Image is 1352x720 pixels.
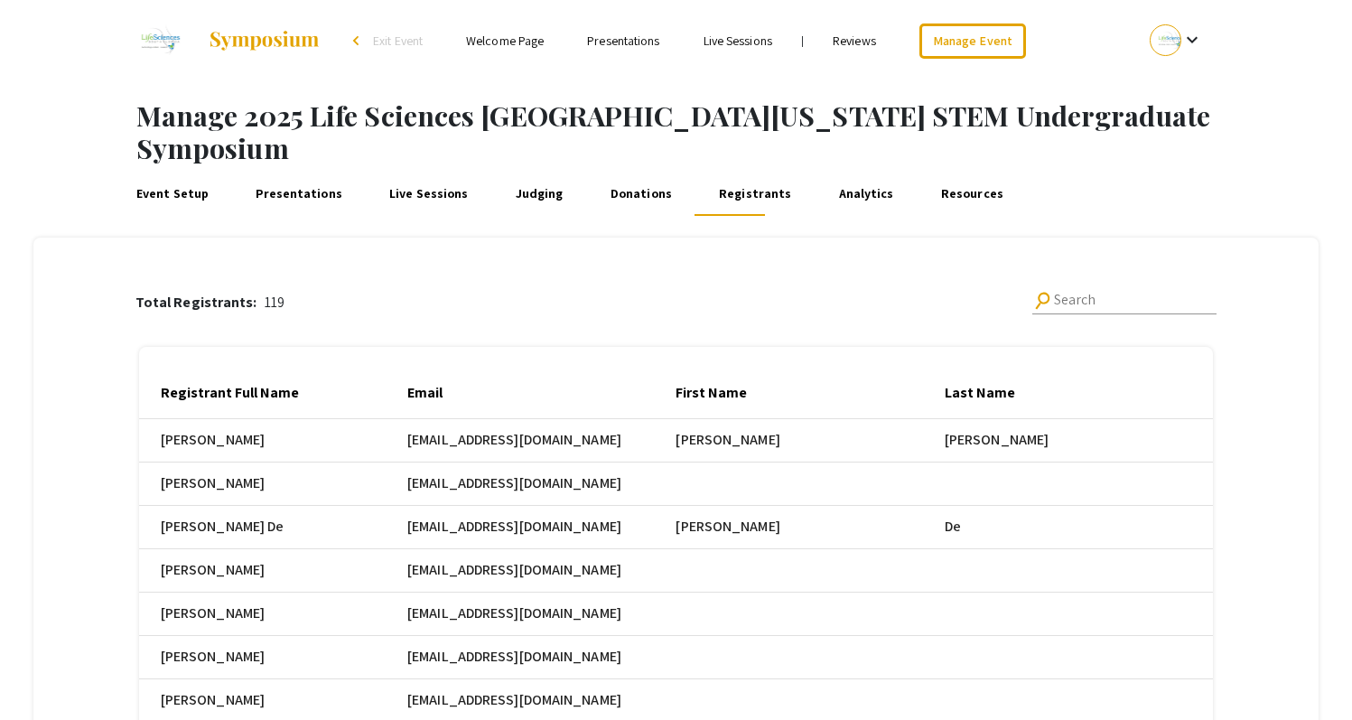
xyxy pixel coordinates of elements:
div: Last Name [945,382,1015,404]
mat-cell: [EMAIL_ADDRESS][DOMAIN_NAME] [407,463,676,506]
span: De [945,516,961,538]
a: Live Sessions [704,33,772,49]
div: First Name [676,382,747,404]
mat-icon: Expand account dropdown [1181,29,1203,51]
mat-cell: [EMAIL_ADDRESS][DOMAIN_NAME] [407,636,676,679]
div: Email Address [1213,382,1319,404]
mat-cell: [PERSON_NAME] [139,593,407,636]
mat-icon: Search [1031,288,1056,313]
div: Email [407,382,443,404]
a: Reviews [833,33,876,49]
a: Presentations [587,33,659,49]
mat-cell: [PERSON_NAME] [139,419,407,463]
a: 2025 Life Sciences South Florida STEM Undergraduate Symposium [130,18,322,63]
a: Welcome Page [466,33,544,49]
span: Exit Event [373,33,423,49]
mat-cell: [EMAIL_ADDRESS][DOMAIN_NAME] [407,549,676,593]
img: 2025 Life Sciences South Florida STEM Undergraduate Symposium [130,18,191,63]
a: Registrants [715,173,795,216]
mat-cell: [PERSON_NAME] [139,636,407,679]
a: Resources [937,173,1006,216]
button: Expand account dropdown [1131,20,1222,61]
mat-cell: [PERSON_NAME] [139,463,407,506]
a: Event Setup [133,173,212,216]
iframe: Chat [14,639,77,706]
div: Registrant Full Name [161,382,315,404]
div: First Name [676,382,763,404]
div: Last Name [945,382,1031,404]
mat-cell: [EMAIL_ADDRESS][DOMAIN_NAME] [407,593,676,636]
a: Live Sessions [386,173,471,216]
div: arrow_back_ios [353,35,364,46]
div: 119 [135,292,284,313]
span: [PERSON_NAME] [676,516,779,538]
p: Total Registrants: [135,292,265,313]
mat-cell: [EMAIL_ADDRESS][DOMAIN_NAME] [407,419,676,463]
mat-cell: [PERSON_NAME] [139,549,407,593]
div: Email Address [1213,382,1303,404]
div: Email [407,382,459,404]
li: | [794,33,811,49]
span: [PERSON_NAME] [945,429,1049,451]
a: Presentations [253,173,346,216]
mat-cell: [PERSON_NAME] De [139,506,407,549]
a: Donations [607,173,675,216]
mat-cell: [EMAIL_ADDRESS][DOMAIN_NAME] [407,506,676,549]
a: Manage Event [919,23,1026,59]
h1: Manage 2025 Life Sciences [GEOGRAPHIC_DATA][US_STATE] STEM Undergraduate Symposium [136,99,1352,165]
a: Analytics [835,173,897,216]
a: Judging [512,173,566,216]
span: [PERSON_NAME] [676,429,779,451]
div: Registrant Full Name [161,382,299,404]
img: Symposium by ForagerOne [208,30,321,51]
